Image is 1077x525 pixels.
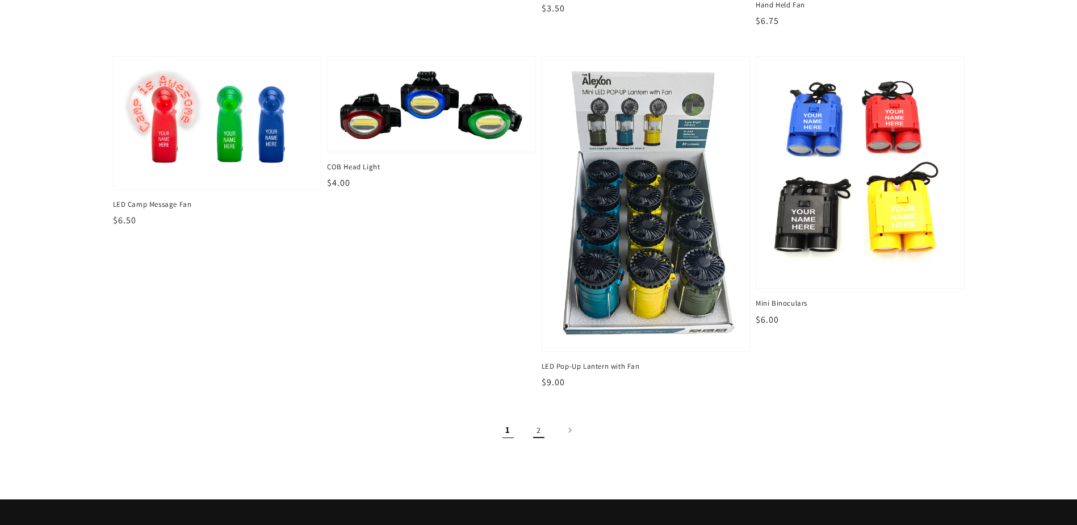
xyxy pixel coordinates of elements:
[113,56,322,227] a: LED Camp Message Fan LED Camp Message Fan $6.50
[327,177,350,189] span: $4.00
[554,68,739,340] img: LED Pop-Up Lantern with Fan
[125,68,310,178] img: LED Camp Message Fan
[327,56,536,190] a: COB Head Light COB Head Light $4.00
[542,56,751,389] a: LED Pop-Up Lantern with Fan LED Pop-Up Lantern with Fan $9.00
[113,214,136,226] span: $6.50
[327,162,536,172] span: COB Head Light
[756,56,965,327] a: Mini Binoculars Mini Binoculars $6.00
[339,68,524,140] img: COB Head Light
[542,376,565,388] span: $9.00
[526,418,551,443] a: Page 2
[756,15,779,27] span: $6.75
[557,418,582,443] a: Next page
[768,68,953,277] img: Mini Binoculars
[542,361,751,372] span: LED Pop-Up Lantern with Fan
[113,418,965,443] nav: Pagination
[542,2,565,14] span: $3.50
[113,199,322,210] span: LED Camp Message Fan
[756,314,779,326] span: $6.00
[756,298,965,309] span: Mini Binoculars
[496,418,521,443] span: Page 1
